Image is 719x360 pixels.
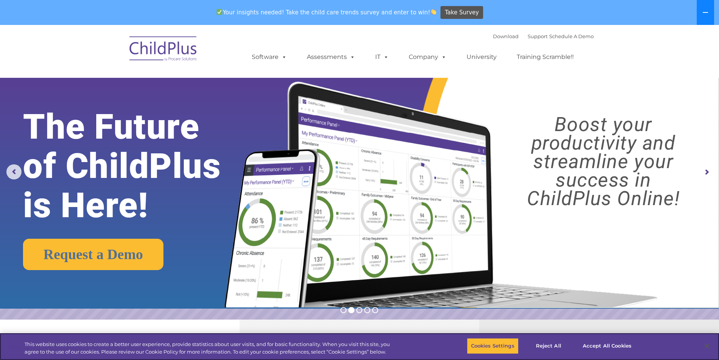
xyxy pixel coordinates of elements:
span: Last name [105,50,128,56]
a: Assessments [299,49,363,65]
span: Your insights needed! Take the child care trends survey and enter to win! [214,5,440,20]
button: Close [699,338,715,354]
a: Download [493,33,519,39]
span: Phone number [105,81,137,87]
a: Request a Demo [23,239,163,270]
a: Training Scramble!! [509,49,581,65]
a: University [459,49,504,65]
img: 👏 [431,9,436,15]
button: Accept All Cookies [579,338,636,354]
div: This website uses cookies to create a better user experience, provide statistics about user visit... [25,341,396,355]
rs-layer: Boost your productivity and streamline your success in ChildPlus Online! [497,115,710,208]
a: Support [528,33,548,39]
font: | [493,33,594,39]
a: Schedule A Demo [549,33,594,39]
span: Take Survey [445,6,479,19]
a: Software [244,49,294,65]
a: IT [368,49,396,65]
img: ChildPlus by Procare Solutions [126,31,201,69]
a: Company [401,49,454,65]
a: Take Survey [440,6,483,19]
rs-layer: The Future of ChildPlus is Here! [23,107,252,225]
button: Reject All [525,338,572,354]
button: Cookies Settings [467,338,519,354]
img: ✅ [217,9,222,15]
